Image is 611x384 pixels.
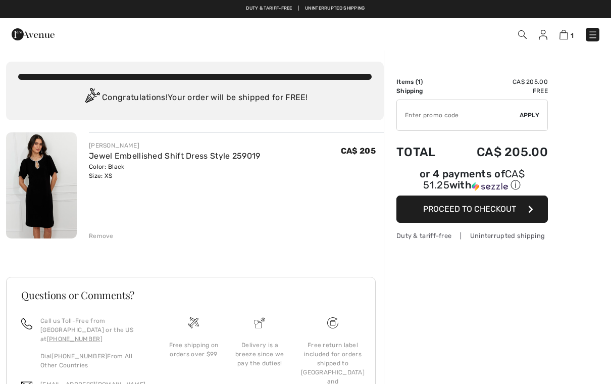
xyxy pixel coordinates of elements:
td: CA$ 205.00 [450,135,548,169]
span: CA$ 205 [341,146,376,156]
h3: Questions or Comments? [21,290,361,300]
div: Color: Black Size: XS [89,162,261,180]
td: CA$ 205.00 [450,77,548,86]
p: Dial From All Other Countries [40,352,148,370]
img: Search [518,30,527,39]
div: Duty & tariff-free | Uninterrupted shipping [396,231,548,241]
span: Proceed to Checkout [423,204,516,214]
img: Congratulation2.svg [82,88,102,108]
img: Jewel Embellished Shift Dress Style 259019 [6,132,77,238]
img: My Info [539,30,547,40]
span: CA$ 51.25 [423,168,525,191]
div: Remove [89,231,114,241]
img: Menu [588,30,598,40]
td: Shipping [396,86,450,95]
button: Proceed to Checkout [396,196,548,223]
img: Free shipping on orders over $99 [188,317,199,328]
a: [PHONE_NUMBER] [52,353,107,360]
div: Congratulations! Your order will be shipped for FREE! [18,88,372,108]
img: Sezzle [472,182,508,191]
a: [PHONE_NUMBER] [47,335,103,343]
span: Apply [520,111,540,120]
img: 1ère Avenue [12,24,55,44]
td: Total [396,135,450,169]
span: 1 [571,32,574,39]
img: Shopping Bag [559,30,568,39]
div: or 4 payments ofCA$ 51.25withSezzle Click to learn more about Sezzle [396,169,548,196]
td: Free [450,86,548,95]
img: call [21,318,32,329]
a: Jewel Embellished Shift Dress Style 259019 [89,151,261,161]
td: Items ( ) [396,77,450,86]
div: [PERSON_NAME] [89,141,261,150]
input: Promo code [397,100,520,130]
img: Delivery is a breeze since we pay the duties! [254,317,265,328]
div: Free shipping on orders over $99 [169,341,219,359]
a: 1 [559,28,574,40]
span: 1 [418,78,421,85]
a: 1ère Avenue [12,29,55,38]
img: Free shipping on orders over $99 [327,317,338,328]
p: Call us Toll-Free from [GEOGRAPHIC_DATA] or the US at [40,316,148,344]
div: Delivery is a breeze since we pay the duties! [235,341,285,368]
div: or 4 payments of with [396,169,548,192]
